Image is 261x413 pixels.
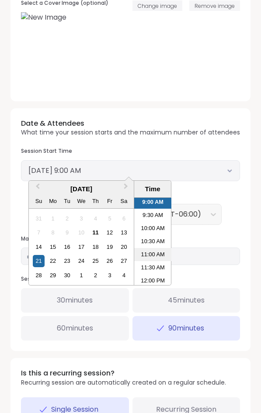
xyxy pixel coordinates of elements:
span: 30 minutes [57,295,93,306]
li: 12:00 PM [134,274,171,287]
div: Not available Sunday, August 31st, 2025 [33,213,45,224]
li: 10:30 AM [134,235,171,248]
ul: Time [134,198,171,285]
div: Choose Monday, September 29th, 2025 [47,269,59,281]
h3: Session Duration [21,275,240,283]
button: Next Month [120,182,134,196]
li: 10:00 AM [134,222,171,235]
div: Choose Tuesday, September 16th, 2025 [61,241,73,253]
div: [DATE] [29,184,134,194]
div: Su [33,195,45,207]
span: 90 minutes [168,323,204,334]
h3: Max Attendees (includes Host) [21,235,240,243]
img: New Image [21,12,240,91]
div: Time [136,184,169,194]
button: [DATE] 9:00 AM [28,165,233,176]
li: 11:00 AM [134,248,171,261]
div: Choose Thursday, September 25th, 2025 [90,255,101,267]
div: Not available Monday, September 8th, 2025 [47,227,59,238]
div: Choose Monday, September 22nd, 2025 [47,255,59,267]
h3: Is this a recurring session? [21,368,226,378]
h3: Session Start Time [21,148,240,155]
div: Choose Thursday, October 2nd, 2025 [90,269,101,281]
span: Change image [138,2,177,10]
div: Not available Friday, September 5th, 2025 [104,213,115,224]
div: Th [90,195,101,207]
div: Not available Wednesday, September 3rd, 2025 [75,213,87,224]
div: Not available Thursday, September 4th, 2025 [90,213,101,224]
div: Choose Thursday, September 18th, 2025 [90,241,101,253]
div: Mo [47,195,59,207]
p: What time your session starts and the maximum number of attendees [21,128,240,137]
div: Choose Tuesday, September 30th, 2025 [61,269,73,281]
div: Sa [118,195,130,207]
div: Choose Tuesday, September 23rd, 2025 [61,255,73,267]
span: Remove image [195,2,235,10]
div: Choose Friday, September 19th, 2025 [104,241,115,253]
div: Choose Saturday, October 4th, 2025 [118,269,130,281]
div: Fr [104,195,115,207]
span: 45 minutes [168,295,205,306]
li: 9:30 AM [134,209,171,222]
div: Choose Saturday, September 13th, 2025 [118,227,130,238]
p: Recurring session are automatically created on a regular schedule. [21,379,226,387]
div: Not available Sunday, September 7th, 2025 [33,227,45,238]
li: 9:00 AM [134,196,171,209]
div: Choose Sunday, September 14th, 2025 [33,241,45,253]
div: Choose Saturday, September 27th, 2025 [118,255,130,267]
div: Tu [61,195,73,207]
div: Choose Wednesday, October 1st, 2025 [75,269,87,281]
button: Previous Month [30,182,44,196]
div: Choose Thursday, September 11th, 2025 [90,227,101,238]
div: Choose Saturday, September 20th, 2025 [118,241,130,253]
div: Choose Friday, October 3rd, 2025 [104,269,115,281]
div: Not available Saturday, September 6th, 2025 [118,213,130,224]
div: Choose Friday, September 26th, 2025 [104,255,115,267]
div: We [75,195,87,207]
div: Choose Monday, September 15th, 2025 [47,241,59,253]
li: 11:30 AM [134,261,171,274]
span: 60 minutes [57,323,93,334]
div: Choose Wednesday, September 24th, 2025 [75,255,87,267]
div: Choose Sunday, September 21st, 2025 [33,255,45,267]
div: month 2025-09 [31,211,131,282]
div: Choose Sunday, September 28th, 2025 [33,269,45,281]
div: Not available Wednesday, September 10th, 2025 [75,227,87,238]
button: Remove image [189,0,240,11]
div: Not available Monday, September 1st, 2025 [47,213,59,224]
div: Not available Tuesday, September 2nd, 2025 [61,213,73,224]
h3: Date & Attendees [21,119,240,128]
div: Choose Friday, September 12th, 2025 [104,227,115,238]
div: Not available Tuesday, September 9th, 2025 [61,227,73,238]
div: Choose Wednesday, September 17th, 2025 [75,241,87,253]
